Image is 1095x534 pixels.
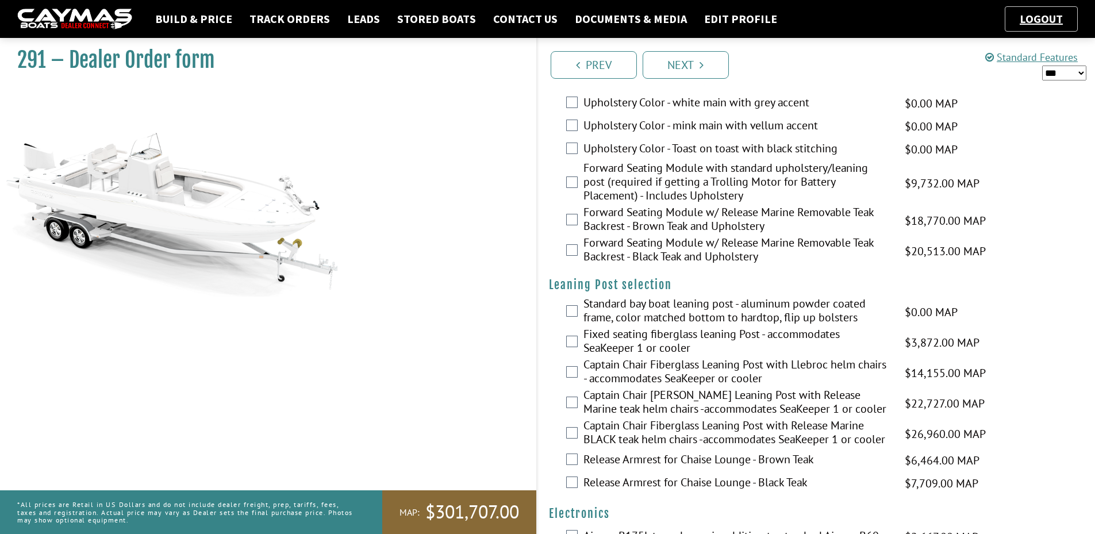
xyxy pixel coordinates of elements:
[583,141,890,158] label: Upholstery Color - Toast on toast with black stitching
[905,175,979,192] span: $9,732.00 MAP
[17,9,132,30] img: caymas-dealer-connect-2ed40d3bc7270c1d8d7ffb4b79bf05adc795679939227970def78ec6f6c03838.gif
[905,364,986,382] span: $14,155.00 MAP
[17,47,508,73] h1: 291 – Dealer Order form
[569,11,693,26] a: Documents & Media
[583,161,890,205] label: Forward Seating Module with standard upholstery/leaning post (required if getting a Trolling Moto...
[905,243,986,260] span: $20,513.00 MAP
[1014,11,1069,26] a: Logout
[399,506,420,518] span: MAP:
[583,205,890,236] label: Forward Seating Module w/ Release Marine Removable Teak Backrest - Brown Teak and Upholstery
[583,452,890,469] label: Release Armrest for Chaise Lounge - Brown Teak
[382,490,536,534] a: MAP:$301,707.00
[17,495,356,529] p: *All prices are Retail in US Dollars and do not include dealer freight, prep, tariffs, fees, taxe...
[905,141,958,158] span: $0.00 MAP
[583,236,890,266] label: Forward Seating Module w/ Release Marine Removable Teak Backrest - Black Teak and Upholstery
[698,11,783,26] a: Edit Profile
[905,95,958,112] span: $0.00 MAP
[583,475,890,492] label: Release Armrest for Chaise Lounge - Black Teak
[905,304,958,321] span: $0.00 MAP
[583,118,890,135] label: Upholstery Color - mink main with vellum accent
[583,327,890,358] label: Fixed seating fiberglass leaning Post - accommodates SeaKeeper 1 or cooler
[905,334,979,351] span: $3,872.00 MAP
[905,212,986,229] span: $18,770.00 MAP
[905,118,958,135] span: $0.00 MAP
[905,425,986,443] span: $26,960.00 MAP
[341,11,386,26] a: Leads
[583,418,890,449] label: Captain Chair Fiberglass Leaning Post with Release Marine BLACK teak helm chairs -accommodates Se...
[905,475,978,492] span: $7,709.00 MAP
[391,11,482,26] a: Stored Boats
[583,95,890,112] label: Upholstery Color - white main with grey accent
[487,11,563,26] a: Contact Us
[985,51,1078,64] a: Standard Features
[549,506,1084,521] h4: Electronics
[583,358,890,388] label: Captain Chair Fiberglass Leaning Post with Llebroc helm chairs - accommodates SeaKeeper or cooler
[583,388,890,418] label: Captain Chair [PERSON_NAME] Leaning Post with Release Marine teak helm chairs -accommodates SeaKe...
[905,395,985,412] span: $22,727.00 MAP
[583,297,890,327] label: Standard bay boat leaning post - aluminum powder coated frame, color matched bottom to hardtop, f...
[549,278,1084,292] h4: Leaning Post selection
[905,452,979,469] span: $6,464.00 MAP
[551,51,637,79] a: Prev
[425,500,519,524] span: $301,707.00
[244,11,336,26] a: Track Orders
[643,51,729,79] a: Next
[149,11,238,26] a: Build & Price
